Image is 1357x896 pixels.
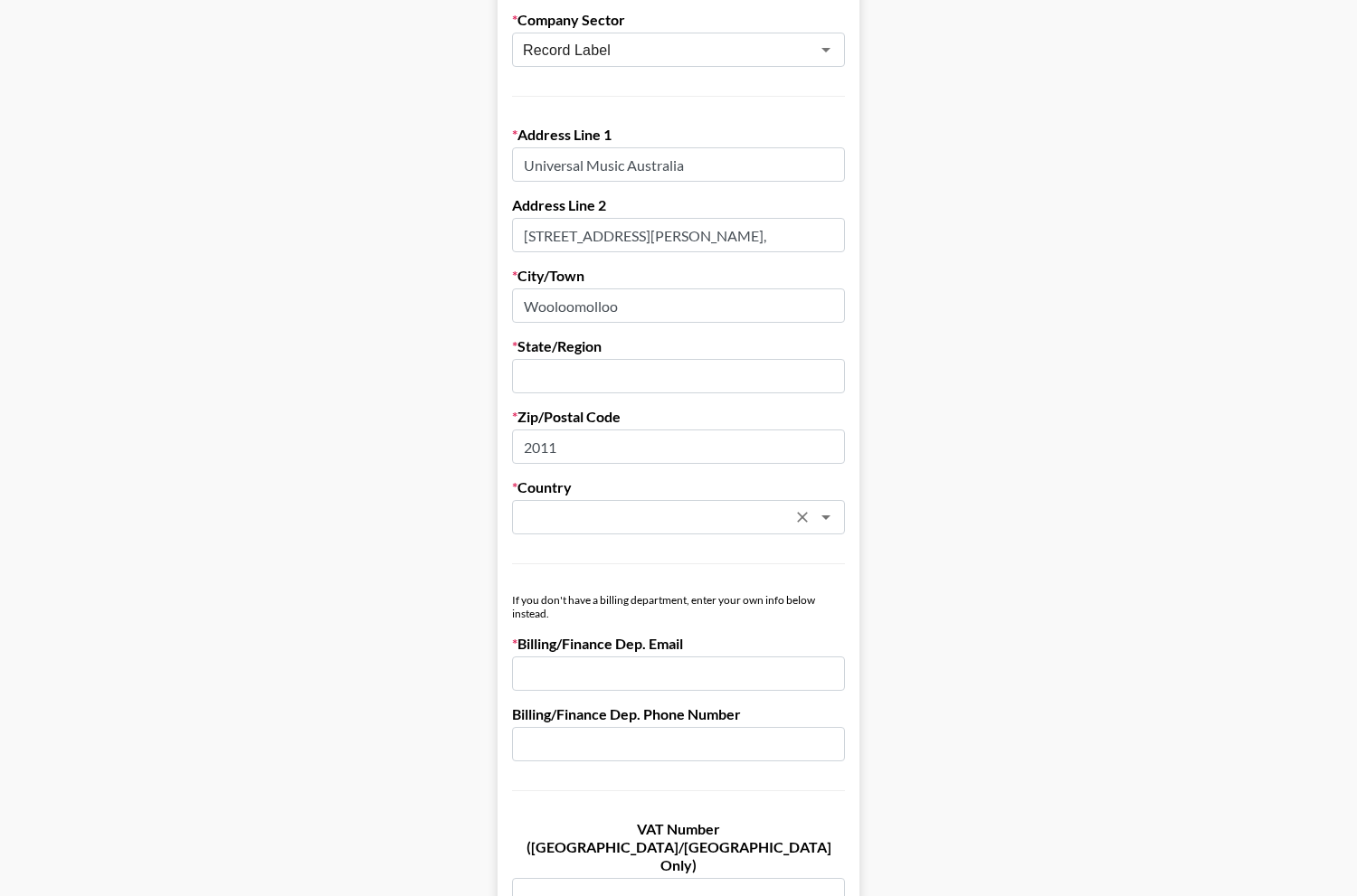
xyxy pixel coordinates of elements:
[512,11,845,29] label: Company Sector
[512,478,845,496] label: Country
[512,196,845,214] label: Address Line 2
[512,635,845,653] label: Billing/Finance Dep. Email
[512,820,845,874] label: VAT Number ([GEOGRAPHIC_DATA]/[GEOGRAPHIC_DATA] Only)
[512,593,845,620] div: If you don't have a billing department, enter your own info below instead.
[512,337,845,355] label: State/Region
[813,37,839,62] button: Open
[512,267,845,285] label: City/Town
[512,408,845,426] label: Zip/Postal Code
[790,505,815,530] button: Clear
[512,126,845,144] label: Address Line 1
[813,505,839,530] button: Open
[512,705,845,723] label: Billing/Finance Dep. Phone Number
